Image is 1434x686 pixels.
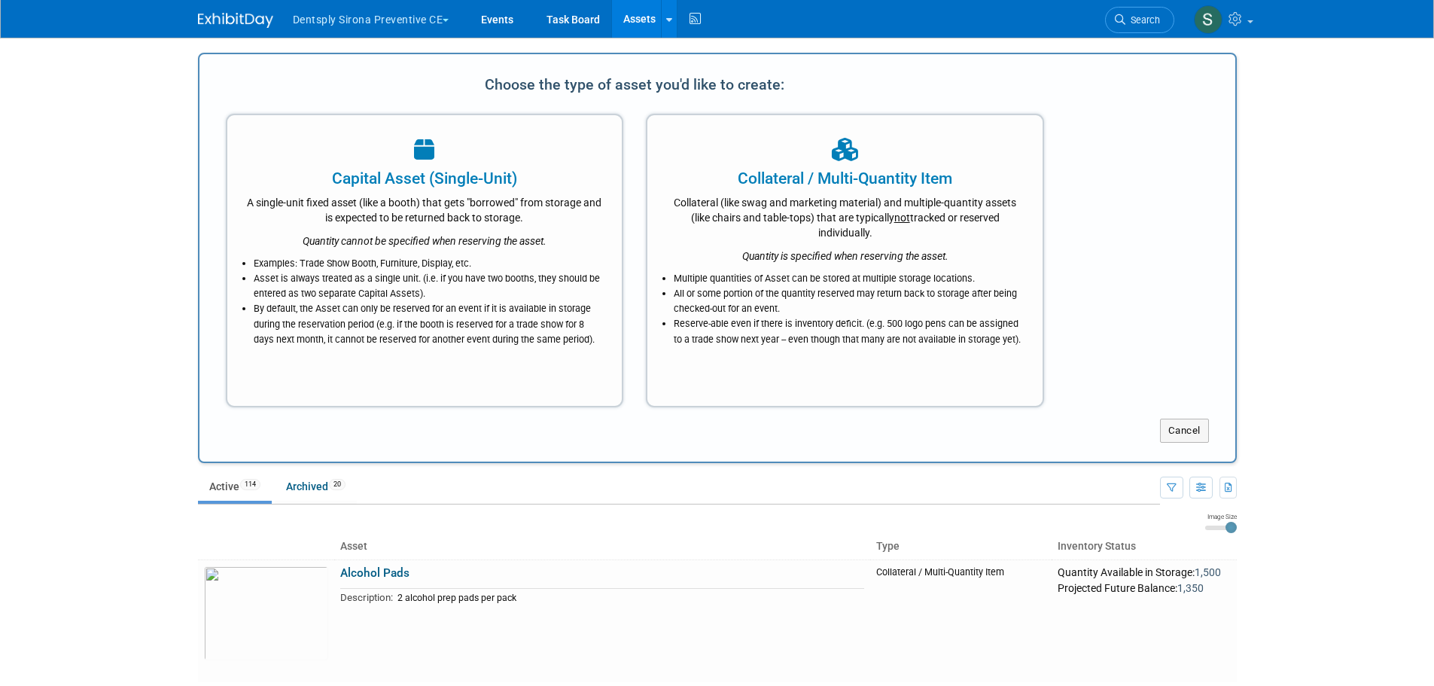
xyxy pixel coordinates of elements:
[246,190,604,225] div: A single-unit fixed asset (like a booth) that gets "borrowed" from storage and is expected to be ...
[226,70,1045,99] div: Choose the type of asset you'd like to create:
[254,256,604,271] li: Examples: Trade Show Booth, Furniture, Display, etc.
[1105,7,1174,33] a: Search
[334,534,871,559] th: Asset
[340,566,409,580] a: Alcohol Pads
[666,190,1024,240] div: Collateral (like swag and marketing material) and multiple-quantity assets (like chairs and table...
[674,271,1024,286] li: Multiple quantities of Asset can be stored at multiple storage locations.
[1205,512,1237,521] div: Image Size
[674,286,1024,316] li: All or some portion of the quantity reserved may return back to storage after being checked-out f...
[870,559,1052,682] td: Collateral / Multi-Quantity Item
[340,589,393,606] td: Description:
[1058,579,1230,596] div: Projected Future Balance:
[1194,5,1222,34] img: Samantha Meyers
[1160,419,1209,443] button: Cancel
[198,13,273,28] img: ExhibitDay
[742,250,948,262] i: Quantity is specified when reserving the asset.
[275,472,357,501] a: Archived20
[254,301,604,346] li: By default, the Asset can only be reserved for an event if it is available in storage during the ...
[1177,582,1204,594] span: 1,350
[870,534,1052,559] th: Type
[303,235,547,247] i: Quantity cannot be specified when reserving the asset.
[1195,566,1221,578] span: 1,500
[198,472,272,501] a: Active114
[674,316,1024,346] li: Reserve-able even if there is inventory deficit. (e.g. 500 logo pens can be assigned to a trade s...
[1125,14,1160,26] span: Search
[1058,566,1230,580] div: Quantity Available in Storage:
[329,479,346,490] span: 20
[240,479,260,490] span: 114
[666,167,1024,190] div: Collateral / Multi-Quantity Item
[246,167,604,190] div: Capital Asset (Single-Unit)
[894,212,910,224] span: not
[254,271,604,301] li: Asset is always treated as a single unit. (i.e. if you have two booths, they should be entered as...
[397,593,865,604] div: 2 alcohol prep pads per pack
